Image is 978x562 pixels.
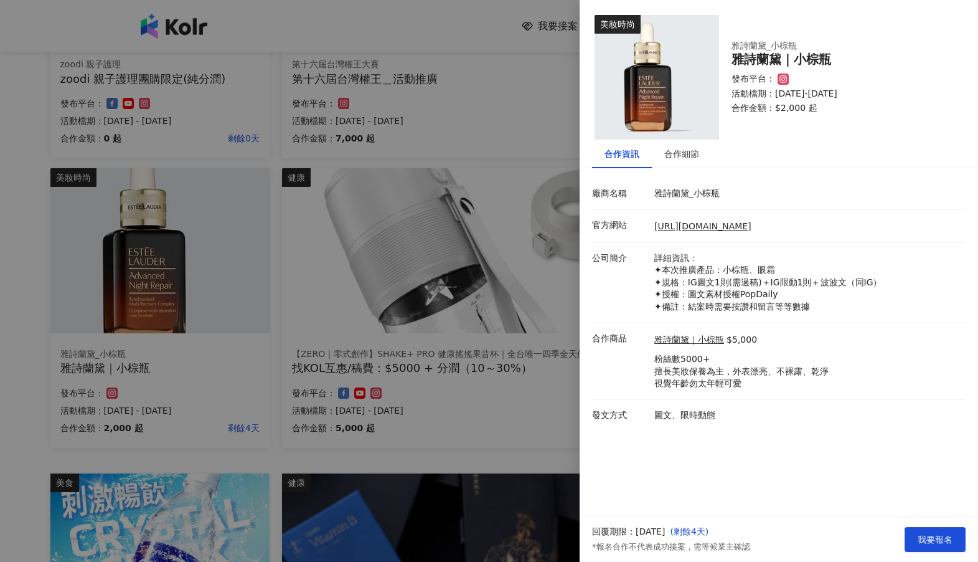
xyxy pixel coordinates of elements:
[595,15,719,140] img: 雅詩蘭黛｜小棕瓶
[654,252,959,313] p: 詳細資訊： ✦本次推廣產品：小棕瓶、眼霜 ✦規格：IG圖文1則(需過稿)＋IG限動1則＋波波文（同IG） ✦授權：圖文素材授權PopDaily ✦備註：結案時需要按讚和留言等等數據
[670,526,750,538] p: ( 剩餘4天 )
[654,409,959,422] p: 圖文、限時動態
[654,353,829,390] p: 粉絲數5000+ 擅長美妝保養為主，外表漂亮、不裸露、乾淨 視覺年齡勿太年輕可愛
[731,52,951,67] div: 雅詩蘭黛｜小棕瓶
[592,219,648,232] p: 官方網站
[731,40,951,52] div: 雅詩蘭黛_小棕瓶
[592,188,648,200] p: 廠商名稱
[654,334,724,346] a: 雅詩蘭黛｜小棕瓶
[592,333,648,345] p: 合作商品
[595,15,641,34] div: 美妝時尚
[654,188,959,200] p: 雅詩蘭黛_小棕瓶
[731,102,951,115] p: 合作金額： $2,000 起
[905,527,966,552] button: 我要報名
[731,88,951,100] p: 活動檔期：[DATE]-[DATE]
[918,535,952,545] span: 我要報名
[726,334,757,346] p: $5,000
[604,147,639,161] div: 合作資訊
[654,221,751,231] a: [URL][DOMAIN_NAME]
[731,73,775,85] p: 發布平台：
[592,526,665,538] p: 回覆期限：[DATE]
[592,252,648,265] p: 公司簡介
[592,409,648,422] p: 發文方式
[592,541,750,553] p: *報名合作不代表成功接案，需等候業主確認
[664,147,699,161] div: 合作細節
